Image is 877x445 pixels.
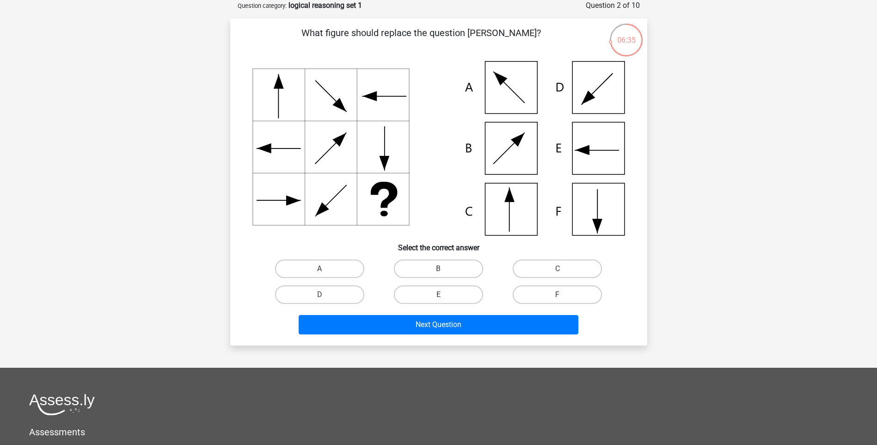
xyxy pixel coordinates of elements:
[394,260,483,278] label: B
[275,285,364,304] label: D
[609,23,644,46] div: 06:35
[299,315,578,334] button: Next Question
[29,426,848,438] h5: Assessments
[513,285,602,304] label: F
[394,285,483,304] label: E
[245,236,632,252] h6: Select the correct answer
[513,260,602,278] label: C
[238,2,287,9] small: Question category:
[245,26,598,54] p: What figure should replace the question [PERSON_NAME]?
[288,1,362,10] strong: logical reasoning set 1
[275,260,364,278] label: A
[29,394,95,415] img: Assessly logo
